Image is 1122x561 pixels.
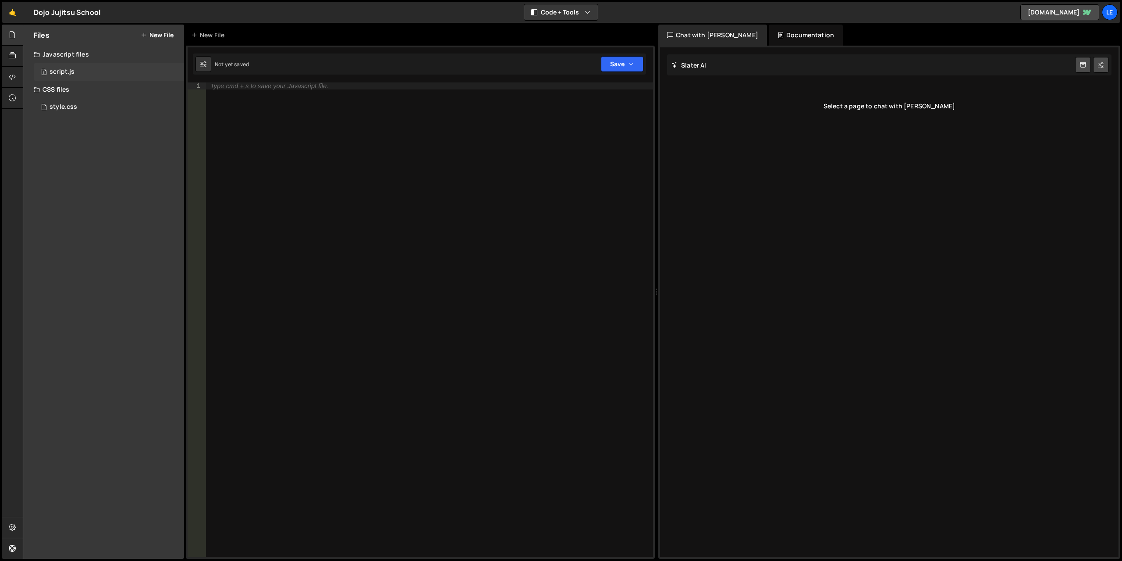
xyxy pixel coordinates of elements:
span: 1 [41,69,46,76]
div: 1 [188,82,206,89]
a: [DOMAIN_NAME] [1020,4,1099,20]
div: Documentation [769,25,843,46]
div: Type cmd + s to save your Javascript file. [210,83,328,89]
h2: Files [34,30,50,40]
button: New File [141,32,174,39]
div: Javascript files [23,46,184,63]
button: Code + Tools [524,4,598,20]
a: 🤙 [2,2,23,23]
div: CSS files [23,81,184,98]
div: script.js [50,68,75,76]
div: Not yet saved [215,61,249,68]
button: Save [601,56,643,72]
div: New File [191,31,228,39]
div: 10438/23692.css [34,98,184,116]
div: Select a page to chat with [PERSON_NAME] [667,89,1111,124]
div: Chat with [PERSON_NAME] [658,25,767,46]
div: Dojo Jujitsu School [34,7,100,18]
a: Le [1102,4,1118,20]
h2: Slater AI [671,61,707,69]
div: 10438/23691.js [34,63,184,81]
div: style.css [50,103,77,111]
